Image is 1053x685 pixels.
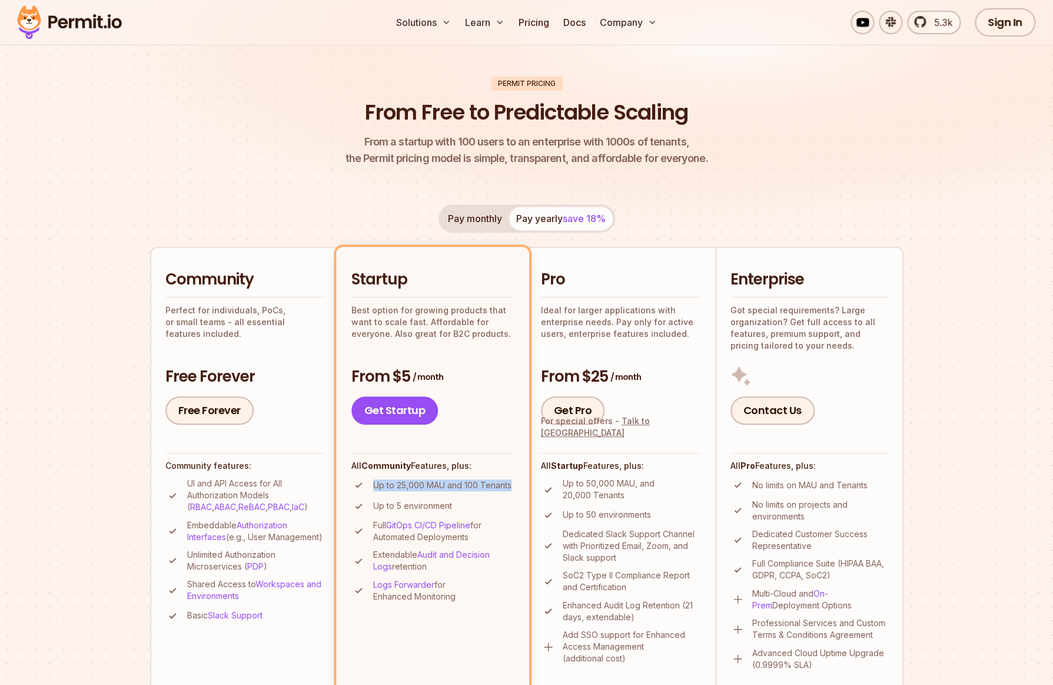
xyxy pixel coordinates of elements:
p: Embeddable (e.g., User Management) [187,519,324,543]
p: Up to 50 environments [563,509,651,521]
p: Basic [187,610,263,621]
a: Authorization Interfaces [187,520,287,542]
p: Up to 25,000 MAU and 100 Tenants [373,479,511,491]
h3: From $25 [541,366,701,388]
h2: Pro [541,269,701,290]
span: / month [610,371,641,383]
h4: Community features: [165,460,324,472]
button: Pay monthly [441,207,509,230]
p: Ideal for larger applications with enterprise needs. Pay only for active users, enterprise featur... [541,305,701,340]
a: Docs [559,11,590,34]
a: Sign In [975,8,1035,37]
a: ReBAC [238,502,265,512]
p: Got special requirements? Large organization? Get full access to all features, premium support, a... [730,305,888,352]
p: No limits on MAU and Tenants [752,479,868,491]
p: No limits on projects and environments [752,499,888,522]
a: PBAC [268,502,290,512]
p: Unlimited Authorization Microservices ( ) [187,549,324,573]
p: UI and API Access for All Authorization Models ( , , , , ) [187,478,324,513]
p: Dedicated Customer Success Representative [752,528,888,552]
p: Advanced Cloud Uptime Upgrade (0.9999% SLA) [752,647,888,671]
p: Up to 50,000 MAU, and 20,000 Tenants [563,478,701,501]
p: Shared Access to [187,578,324,602]
p: Perfect for individuals, PoCs, or small teams - all essential features included. [165,305,324,340]
p: the Permit pricing model is simple, transparent, and affordable for everyone. [346,134,708,167]
p: Extendable retention [373,549,514,573]
p: Up to 5 environment [373,500,452,512]
h3: Free Forever [165,366,324,388]
img: Permit logo [12,2,127,42]
span: / month [413,371,443,383]
h3: From $5 [351,366,514,388]
a: Audit and Decision Logs [373,550,490,571]
a: 5.3k [907,11,961,34]
strong: Community [361,461,411,471]
p: for Enhanced Monitoring [373,579,514,603]
h1: From Free to Predictable Scaling [365,98,688,127]
span: 5.3k [927,15,952,29]
p: Best option for growing products that want to scale fast. Affordable for everyone. Also great for... [351,305,514,340]
a: Slack Support [208,610,263,620]
span: From a startup with 100 users to an enterprise with 1000s of tenants, [346,134,708,150]
button: Company [595,11,662,34]
h2: Startup [351,269,514,290]
a: Logs Forwarder [373,580,434,590]
a: PDP [247,561,264,571]
h2: Enterprise [730,269,888,290]
a: Get Pro [541,396,605,425]
p: SoC2 Type II Compliance Report and Certification [563,570,701,593]
h4: All Features, plus: [351,460,514,472]
a: IaC [292,502,304,512]
h4: All Features, plus: [541,460,701,472]
p: Multi-Cloud and Deployment Options [752,588,888,611]
p: Add SSO support for Enhanced Access Management (additional cost) [563,629,701,664]
p: Full for Automated Deployments [373,519,514,543]
p: Full Compliance Suite (HIPAA BAA, GDPR, CCPA, SoC2) [752,558,888,581]
strong: Pro [740,461,755,471]
button: Solutions [391,11,456,34]
a: ABAC [214,502,236,512]
div: Permit Pricing [491,77,563,91]
p: Dedicated Slack Support Channel with Prioritized Email, Zoom, and Slack support [563,528,701,564]
p: Professional Services and Custom Terms & Conditions Agreement [752,617,888,641]
a: RBAC [190,502,212,512]
a: Free Forever [165,396,254,425]
strong: Startup [551,461,583,471]
a: On-Prem [752,588,828,610]
p: Enhanced Audit Log Retention (21 days, extendable) [563,600,701,623]
a: Contact Us [730,396,815,425]
h4: All Features, plus: [730,460,888,472]
a: Get Startup [351,396,439,425]
a: Pricing [514,11,554,34]
button: Learn [460,11,509,34]
a: GitOps CI/CD Pipeline [386,520,470,530]
div: For special offers - [541,415,701,439]
h2: Community [165,269,324,290]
